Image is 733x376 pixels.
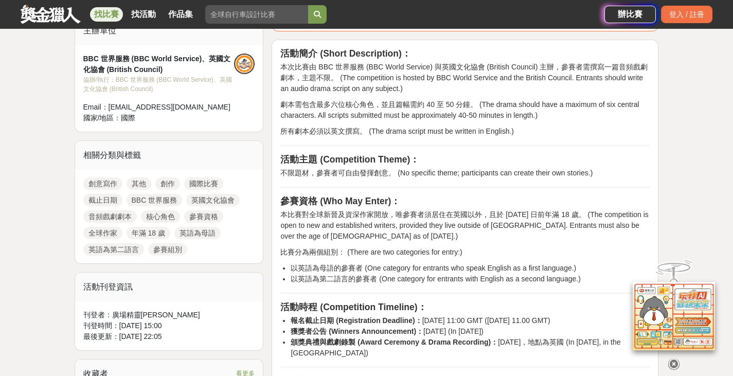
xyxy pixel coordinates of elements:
[291,316,422,325] strong: 報名截止日期 (Registration Deadline)：
[83,177,122,190] a: 創意寫作
[291,315,650,326] li: [DATE] 11:00 GMT ([DATE] 11.00 GMT)
[83,243,144,256] a: 英語為第二語言
[127,227,170,239] a: 年滿 18 歲
[291,263,650,274] li: 以英語為母語的參賽者 (One category for entrants who speak English as a first language.)
[155,177,180,190] a: 創作
[83,53,235,75] div: BBC 世界服務 (BBC World Service)、英國文化協會 (British Council)
[280,154,419,165] strong: 活動主題 (Competition Theme)：
[291,326,650,337] li: [DATE] (In [DATE])
[280,62,650,94] p: 本次比賽由 BBC 世界服務 (BBC World Service) 與英國文化協會 (British Council) 主辦，參賽者需撰寫一篇音頻戲劇劇本，主題不限。 (The competi...
[205,5,308,24] input: 全球自行車設計比賽
[280,99,650,121] p: 劇本需包含最多六位核心角色，並且篇幅需約 40 至 50 分鐘。 (The drama should have a maximum of six central characters. All ...
[280,247,650,258] p: 比賽分為兩個組別： (There are two categories for entry:)
[280,209,650,242] p: 本比賽對全球新晉及資深作家開放，唯參賽者須居住在英國以外，且於 [DATE] 日前年滿 18 歲。 (The competition is open to new and established...
[280,196,400,206] strong: 參賽資格 (Who May Enter)：
[661,6,712,23] div: 登入 / 註冊
[280,48,410,59] strong: 活動簡介 (Short Description)：
[280,168,650,178] p: 不限題材，參賽者可自由發揮創意。 (No specific theme; participants can create their own stories.)
[164,7,197,22] a: 作品集
[90,7,123,22] a: 找比賽
[75,141,263,170] div: 相關分類與標籤
[148,243,187,256] a: 參賽組別
[633,282,715,350] img: d2146d9a-e6f6-4337-9592-8cefde37ba6b.png
[280,302,426,312] strong: 活動時程 (Competition Timeline)：
[83,75,235,94] div: 協辦/執行： BBC 世界服務 (BBC World Service)、英國文化協會 (British Council)
[280,126,650,137] p: 所有劇本必須以英文撰寫。 (The drama script must be written in English.)
[127,194,183,206] a: BBC 世界服務
[186,194,240,206] a: 英國文化協會
[184,210,223,223] a: 參賽資格
[141,210,180,223] a: 核心角色
[83,310,255,320] div: 刊登者： 廣場精靈[PERSON_NAME]
[127,177,151,190] a: 其他
[174,227,221,239] a: 英語為母語
[83,102,235,113] div: Email： [EMAIL_ADDRESS][DOMAIN_NAME]
[83,194,122,206] a: 截止日期
[291,274,650,284] li: 以英語為第二語言的參賽者 (One category for entrants with English as a second language.)
[83,227,122,239] a: 全球作家
[83,320,255,331] div: 刊登時間： [DATE] 15:00
[83,331,255,342] div: 最後更新： [DATE] 22:05
[291,327,423,335] strong: 獲獎者公告 (Winners Announcement)：
[75,16,263,45] div: 主辦單位
[127,7,160,22] a: 找活動
[604,6,656,23] a: 辦比賽
[121,114,135,122] span: 國際
[291,338,498,346] strong: 頒獎典禮與戲劇錄製 (Award Ceremony & Drama Recording)：
[75,273,263,301] div: 活動刊登資訊
[83,210,137,223] a: 音頻戲劇劇本
[291,337,650,359] li: [DATE]，地點為英國 (In [DATE], in the [GEOGRAPHIC_DATA])
[83,114,121,122] span: 國家/地區：
[184,177,223,190] a: 國際比賽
